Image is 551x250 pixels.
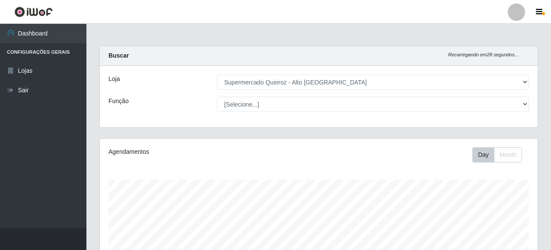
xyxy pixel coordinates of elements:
[14,6,53,17] img: CoreUI Logo
[472,147,522,162] div: First group
[108,75,120,84] label: Loja
[472,147,529,162] div: Toolbar with button groups
[448,52,519,57] i: Recarregando em 28 segundos...
[108,97,129,106] label: Função
[472,147,494,162] button: Day
[494,147,522,162] button: Month
[108,52,129,59] strong: Buscar
[108,147,276,156] div: Agendamentos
